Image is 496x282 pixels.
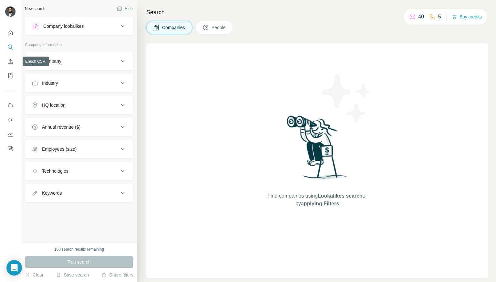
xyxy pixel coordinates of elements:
[318,193,363,199] span: Lookalikes search
[25,141,133,157] button: Employees (size)
[5,27,15,39] button: Quick start
[25,53,133,69] button: Company
[438,13,441,21] p: 5
[25,119,133,135] button: Annual revenue ($)
[5,128,15,140] button: Dashboard
[42,190,62,196] div: Keywords
[42,146,77,152] div: Employees (size)
[56,272,89,278] button: Save search
[5,70,15,81] button: My lists
[42,168,68,174] div: Technologies
[6,260,22,276] div: Open Intercom Messenger
[112,4,137,14] button: Hide
[25,42,133,48] p: Company information
[146,8,488,17] h4: Search
[25,97,133,113] button: HQ location
[25,75,133,91] button: Industry
[42,102,66,108] div: HQ location
[25,272,43,278] button: Clear
[5,143,15,154] button: Feedback
[5,114,15,126] button: Use Surfe API
[5,41,15,53] button: Search
[5,6,15,17] img: Avatar
[42,80,58,86] div: Industry
[452,12,482,21] button: Buy credits
[43,23,84,29] div: Company lookalikes
[212,24,226,31] span: People
[25,185,133,201] button: Keywords
[301,201,339,206] span: applying Filters
[284,114,351,186] img: Surfe Illustration - Woman searching with binoculars
[25,6,45,12] div: New search
[5,100,15,112] button: Use Surfe on LinkedIn
[54,246,104,252] div: 100 search results remaining
[265,192,369,208] span: Find companies using or by
[162,24,186,31] span: Companies
[101,272,133,278] button: Share filters
[42,58,61,64] div: Company
[25,18,133,34] button: Company lookalikes
[418,13,424,21] p: 40
[42,124,80,130] div: Annual revenue ($)
[25,163,133,179] button: Technologies
[5,56,15,67] button: Enrich CSV
[317,69,376,127] img: Surfe Illustration - Stars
